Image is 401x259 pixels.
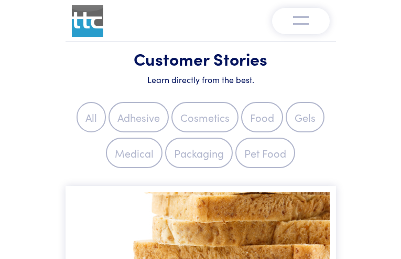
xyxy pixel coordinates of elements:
label: Medical [106,138,162,168]
button: Toggle navigation [272,8,330,34]
label: Gels [286,102,324,132]
img: ttc_logo_1x1_v1.0.png [72,5,103,37]
label: All [77,102,106,132]
h1: Customer Stories [72,48,330,69]
h6: Learn directly from the best. [72,74,330,85]
label: Food [241,102,283,132]
label: Pet Food [235,138,295,168]
img: menu-v1.0.png [293,13,309,26]
label: Packaging [165,138,233,168]
label: Adhesive [109,102,169,132]
label: Cosmetics [171,102,239,132]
